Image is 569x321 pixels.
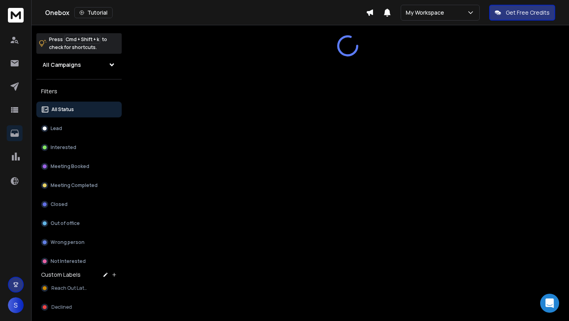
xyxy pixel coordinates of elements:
p: Wrong person [51,239,85,245]
button: Meeting Booked [36,159,122,174]
div: Open Intercom Messenger [540,294,559,313]
p: Not Interested [51,258,86,264]
p: Get Free Credits [506,9,550,17]
button: S [8,297,24,313]
p: Press to check for shortcuts. [49,36,107,51]
p: Meeting Booked [51,163,89,170]
button: Declined [36,299,122,315]
h3: Custom Labels [41,271,81,279]
p: My Workspace [406,9,447,17]
p: Meeting Completed [51,182,98,189]
button: Reach Out Later [36,280,122,296]
button: Closed [36,196,122,212]
button: Lead [36,121,122,136]
button: Interested [36,140,122,155]
h1: All Campaigns [43,61,81,69]
button: All Campaigns [36,57,122,73]
p: Lead [51,125,62,132]
button: Not Interested [36,253,122,269]
p: Closed [51,201,68,208]
span: Declined [51,304,72,310]
button: Meeting Completed [36,177,122,193]
button: All Status [36,102,122,117]
p: All Status [51,106,74,113]
button: Get Free Credits [489,5,555,21]
button: Out of office [36,215,122,231]
h3: Filters [36,86,122,97]
span: Cmd + Shift + k [64,35,100,44]
span: Reach Out Later [51,285,89,291]
button: Tutorial [74,7,113,18]
p: Out of office [51,220,80,227]
button: Wrong person [36,234,122,250]
p: Interested [51,144,76,151]
div: Onebox [45,7,366,18]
